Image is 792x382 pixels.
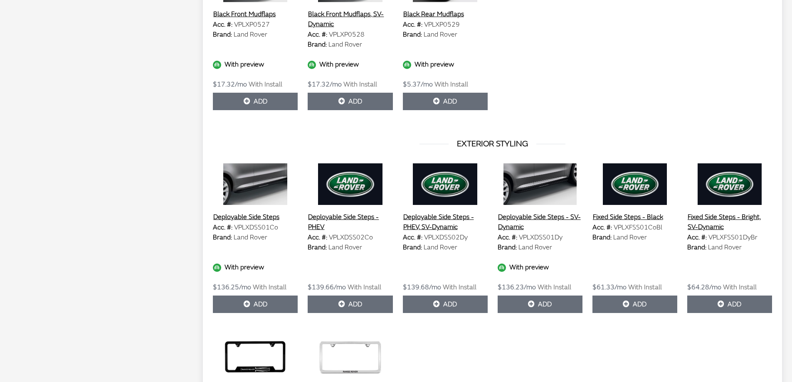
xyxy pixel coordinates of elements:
[614,223,662,232] span: VPLXFSS01CoBl
[628,283,662,291] span: With Install
[424,30,457,39] span: Land Rover
[498,163,582,205] img: Image for Deployable Side Steps - SV-Dynamic
[434,80,468,89] span: With Install
[403,20,422,30] label: Acc. #:
[234,20,270,29] span: VPLXP0527
[403,163,488,205] img: Image for Deployable Side Steps - PHEV, SV-Dynamic
[213,212,280,222] button: Deployable Side Steps
[213,30,232,39] label: Brand:
[708,243,742,251] span: Land Rover
[213,336,298,378] img: Image for License Plate Frame - Range Rover with Black Union Jack, Matte Black finish
[213,80,247,89] span: $17.32/mo
[403,232,422,242] label: Acc. #:
[592,296,677,313] button: Add
[213,20,232,30] label: Acc. #:
[308,212,392,232] button: Deployable Side Steps - PHEV
[308,242,327,252] label: Brand:
[519,233,563,242] span: VPLXDSS01Dy
[329,233,373,242] span: VPLXDSS02Co
[308,232,327,242] label: Acc. #:
[403,296,488,313] button: Add
[213,222,232,232] label: Acc. #:
[213,283,251,291] span: $136.25/mo
[498,212,582,232] button: Deployable Side Steps - SV-Dynamic
[308,30,327,39] label: Acc. #:
[613,233,647,242] span: Land Rover
[328,243,362,251] span: Land Rover
[498,262,582,272] div: With preview
[213,163,298,205] img: Image for Deployable Side Steps
[308,93,392,110] button: Add
[308,283,346,291] span: $139.66/mo
[308,336,392,378] img: Image for License Plate Frame - Slimline, Range Rover, Polished finish
[213,9,276,20] button: Black Front Mudflaps
[498,296,582,313] button: Add
[329,30,365,39] span: VPLXP0528
[592,232,612,242] label: Brand:
[687,232,707,242] label: Acc. #:
[308,296,392,313] button: Add
[234,30,267,39] span: Land Rover
[687,163,772,205] img: Image for Fixed Side Steps - Bright, SV-Dynamic
[213,232,232,242] label: Brand:
[308,80,342,89] span: $17.32/mo
[403,283,441,291] span: $139.68/mo
[213,296,298,313] button: Add
[518,243,552,251] span: Land Rover
[538,283,571,291] span: With Install
[403,30,422,39] label: Brand:
[328,40,362,49] span: Land Rover
[687,283,721,291] span: $64.28/mo
[443,283,476,291] span: With Install
[403,212,488,232] button: Deployable Side Steps - PHEV, SV-Dynamic
[592,163,677,205] img: Image for Fixed Side Steps - Black
[424,233,468,242] span: VPLXDSS02Dy
[592,212,664,222] button: Fixed Side Steps - Black
[348,283,381,291] span: With Install
[687,242,706,252] label: Brand:
[234,233,267,242] span: Land Rover
[403,242,422,252] label: Brand:
[403,9,464,20] button: Black Rear Mudflaps
[213,262,298,272] div: With preview
[687,296,772,313] button: Add
[308,163,392,205] img: Image for Deployable Side Steps - PHEV
[723,283,757,291] span: With Install
[708,233,757,242] span: VPLXFSS01DyBr
[213,93,298,110] button: Add
[403,59,488,69] div: With preview
[592,283,627,291] span: $61.33/mo
[213,138,772,150] h3: EXTERIOR STYLING
[403,80,433,89] span: $5.37/mo
[424,243,457,251] span: Land Rover
[234,223,278,232] span: VPLXDSS01Co
[403,93,488,110] button: Add
[253,283,286,291] span: With Install
[424,20,460,29] span: VPLXP0529
[308,59,392,69] div: With preview
[249,80,282,89] span: With Install
[687,212,772,232] button: Fixed Side Steps - Bright, SV-Dynamic
[498,283,536,291] span: $136.23/mo
[308,9,392,30] button: Black Front Mudflaps, SV-Dynamic
[213,59,298,69] div: With preview
[498,232,517,242] label: Acc. #:
[308,39,327,49] label: Brand:
[343,80,377,89] span: With Install
[498,242,517,252] label: Brand:
[592,222,612,232] label: Acc. #:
